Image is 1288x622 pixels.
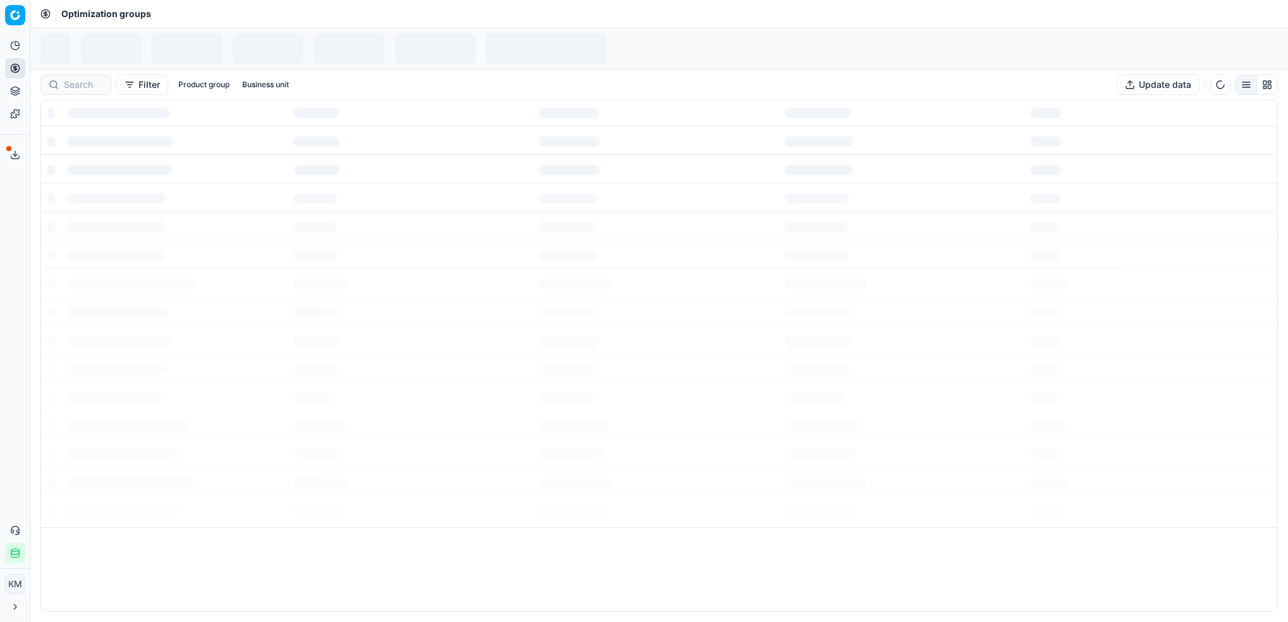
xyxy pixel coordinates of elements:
span: Optimization groups [61,8,151,20]
input: Search [64,78,103,91]
span: КM [6,575,25,594]
nav: breadcrumb [61,8,151,20]
button: Business unit [237,77,294,92]
button: Product group [173,77,235,92]
button: Filter [116,75,168,95]
button: Update data [1117,75,1199,95]
button: КM [5,574,25,594]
